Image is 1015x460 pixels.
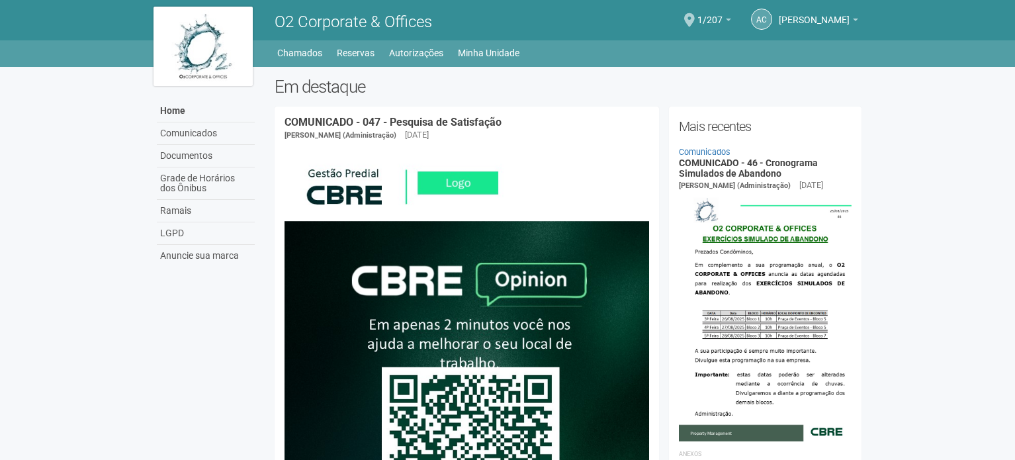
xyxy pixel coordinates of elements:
[779,17,858,27] a: [PERSON_NAME]
[405,129,429,141] div: [DATE]
[157,245,255,267] a: Anuncie sua marca
[157,167,255,200] a: Grade de Horários dos Ônibus
[679,192,852,441] img: COMUNICADO%20-%2046%20-%20Cronograma%20Simulados%20de%20Abandono.jpg
[779,2,850,25] span: Andréa Cunha
[337,44,375,62] a: Reservas
[679,147,730,157] a: Comunicados
[697,17,731,27] a: 1/207
[277,44,322,62] a: Chamados
[458,44,519,62] a: Minha Unidade
[679,116,852,136] h2: Mais recentes
[154,7,253,86] img: logo.jpg
[275,77,861,97] h2: Em destaque
[285,131,396,140] span: [PERSON_NAME] (Administração)
[157,100,255,122] a: Home
[389,44,443,62] a: Autorizações
[157,200,255,222] a: Ramais
[799,179,823,191] div: [DATE]
[679,158,818,178] a: COMUNICADO - 46 - Cronograma Simulados de Abandono
[697,2,723,25] span: 1/207
[157,122,255,145] a: Comunicados
[679,181,791,190] span: [PERSON_NAME] (Administração)
[751,9,772,30] a: AC
[679,448,852,460] li: Anexos
[157,222,255,245] a: LGPD
[157,145,255,167] a: Documentos
[285,116,502,128] a: COMUNICADO - 047 - Pesquisa de Satisfação
[275,13,432,31] span: O2 Corporate & Offices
